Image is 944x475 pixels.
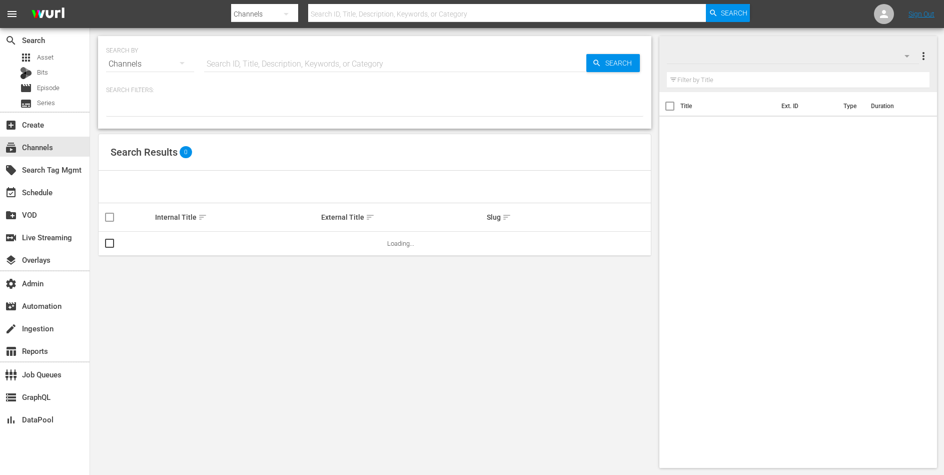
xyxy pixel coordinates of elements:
button: more_vert [917,44,929,68]
th: Ext. ID [775,92,837,120]
span: Search [721,4,747,22]
span: sort [198,213,207,222]
button: Search [706,4,750,22]
span: DataPool [5,414,17,426]
span: Channels [5,142,17,154]
span: Search Results [111,146,178,158]
span: Reports [5,345,17,357]
div: External Title [321,211,484,223]
span: menu [6,8,18,20]
span: Search [5,35,17,47]
a: Sign Out [908,10,934,18]
span: Overlays [5,254,17,266]
th: Duration [865,92,925,120]
span: Episode [20,82,32,94]
span: GraphQL [5,391,17,403]
span: Schedule [5,187,17,199]
span: Job Queues [5,369,17,381]
span: sort [366,213,375,222]
span: more_vert [917,50,929,62]
span: Bits [37,68,48,78]
span: Loading... [387,240,414,247]
span: Asset [20,52,32,64]
span: Search [601,54,640,72]
span: Search Tag Mgmt [5,164,17,176]
span: Episode [37,83,60,93]
span: Ingestion [5,323,17,335]
span: 0 [180,146,192,158]
span: Create [5,119,17,131]
img: ans4CAIJ8jUAAAAAAAAAAAAAAAAAAAAAAAAgQb4GAAAAAAAAAAAAAAAAAAAAAAAAJMjXAAAAAAAAAAAAAAAAAAAAAAAAgAT5G... [24,3,72,26]
span: VOD [5,209,17,221]
div: Internal Title [155,211,318,223]
span: sort [502,213,511,222]
div: Slug [487,211,649,223]
span: Series [20,98,32,110]
div: Channels [106,50,194,78]
span: Admin [5,278,17,290]
th: Title [680,92,775,120]
th: Type [837,92,865,120]
p: Search Filters: [106,86,643,95]
span: Series [37,98,55,108]
div: Bits [20,67,32,79]
span: Automation [5,300,17,312]
span: Asset [37,53,54,63]
button: Search [586,54,640,72]
span: Live Streaming [5,232,17,244]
